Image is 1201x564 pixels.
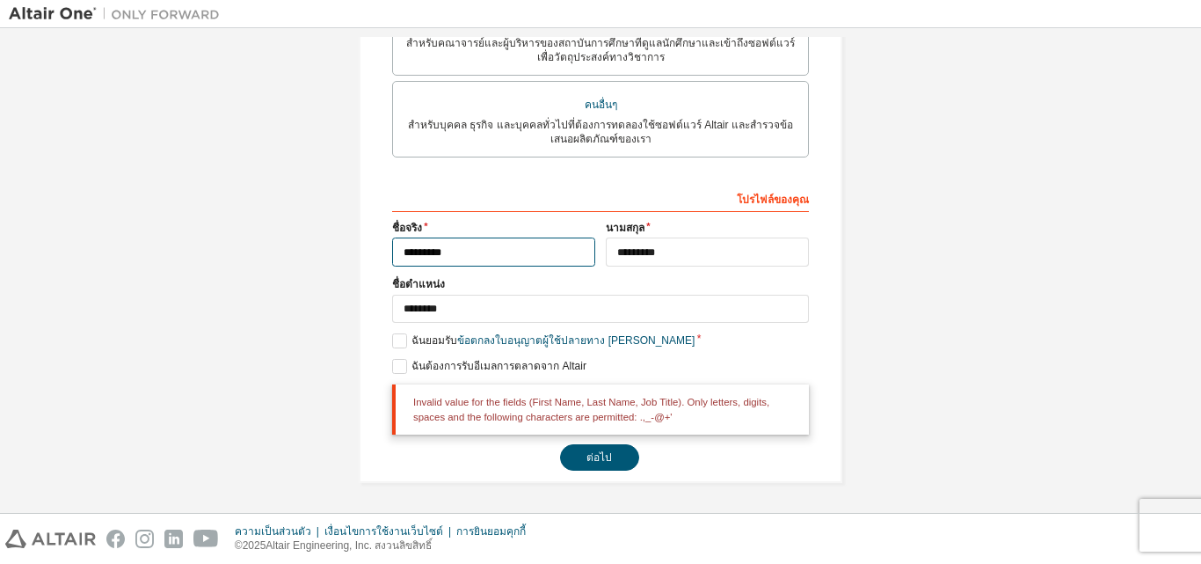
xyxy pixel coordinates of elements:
[457,334,605,347] font: ข้อตกลงใบอนุญาตผู้ใช้ปลายทาง
[585,99,617,111] font: คนอื่นๆ
[392,385,809,435] div: Invalid value for the fields (First Name, Last Name, Job Title). Only letters, digits, spaces and...
[411,334,457,347] font: ฉันยอมรับ
[5,530,96,548] img: altair_logo.svg
[324,525,443,538] font: เงื่อนไขการใช้งานเว็บไซต์
[456,525,526,538] font: การยินยอมคุกกี้
[392,222,422,234] font: ชื่อจริง
[266,539,432,552] font: Altair Engineering, Inc. สงวนลิขสิทธิ์
[406,37,795,63] font: สำหรับคณาจารย์และผู้บริหารของสถาบันการศึกษาที่ดูแลนักศึกษาและเข้าถึงซอฟต์แวร์เพื่อวัตถุประสงค์ทาง...
[560,444,639,471] button: ต่อไป
[243,539,266,552] font: 2025
[193,530,219,548] img: youtube.svg
[164,530,183,548] img: linkedin.svg
[411,360,586,372] font: ฉันต้องการรับอีเมลการตลาดจาก Altair
[392,278,445,290] font: ชื่อตำแหน่ง
[608,334,695,347] font: [PERSON_NAME]
[235,525,311,538] font: ความเป็นส่วนตัว
[586,451,612,464] font: ต่อไป
[106,530,125,548] img: facebook.svg
[235,539,243,552] font: ©
[606,222,644,234] font: นามสกุล
[737,194,809,206] font: โปรไฟล์ของคุณ
[135,530,154,548] img: instagram.svg
[9,5,229,23] img: อัลแทร์วัน
[408,119,793,145] font: สำหรับบุคคล ธุรกิจ และบุคคลทั่วไปที่ต้องการทดลองใช้ซอฟต์แวร์ Altair และสำรวจข้อเสนอผลิตภัณฑ์ของเรา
